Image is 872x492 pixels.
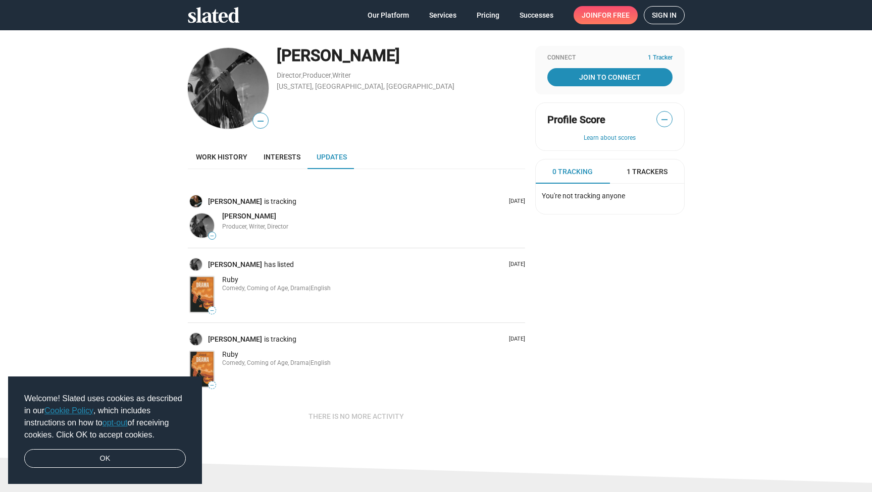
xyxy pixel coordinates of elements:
img: Ruby [190,351,214,387]
span: — [253,115,268,128]
a: Our Platform [360,6,417,24]
a: Work history [188,145,255,169]
span: is tracking [264,197,298,206]
span: — [209,382,216,388]
span: Pricing [477,6,499,24]
span: There is no more activity [309,407,404,425]
span: 1 Tracker [648,54,673,62]
span: , [301,73,302,79]
span: Services [429,6,456,24]
span: Join To Connect [549,68,671,86]
div: [PERSON_NAME] [277,45,525,67]
a: Joinfor free [574,6,638,24]
img: Max Bogen [190,333,202,345]
span: Producer, Writer, Director [222,223,288,230]
div: Connect [547,54,673,62]
a: [PERSON_NAME] [208,197,264,206]
p: [DATE] [505,198,525,205]
span: Sign in [652,7,677,24]
span: Ruby [222,276,238,284]
a: opt-out [102,418,128,427]
a: dismiss cookie message [24,449,186,468]
span: | [309,359,311,366]
span: English [311,285,331,292]
a: Pricing [469,6,507,24]
a: [US_STATE], [GEOGRAPHIC_DATA], [GEOGRAPHIC_DATA] [277,82,454,90]
span: English [311,359,331,366]
span: Ruby [222,350,238,358]
a: Cookie Policy [44,406,93,415]
span: Work history [196,153,247,161]
div: cookieconsent [8,376,202,484]
span: Successes [520,6,553,24]
p: [DATE] [505,261,525,268]
span: has listed [264,260,296,269]
span: Welcome! Slated uses cookies as described in our , which includes instructions on how to of recei... [24,393,186,441]
a: Successes [511,6,561,24]
span: 0 Tracking [552,167,593,177]
img: Mike Hall [190,195,202,207]
a: [PERSON_NAME] [208,260,264,269]
img: Max Bogen [190,258,202,270]
span: | [309,285,311,292]
span: for free [598,6,630,24]
a: Sign in [644,6,685,24]
span: Comedy, Coming of Age, Drama [222,285,309,292]
span: Comedy, Coming of Age, Drama [222,359,309,366]
a: Interests [255,145,309,169]
a: Services [421,6,465,24]
a: [PERSON_NAME] [208,335,264,344]
span: Interests [264,153,300,161]
span: Profile Score [547,113,605,127]
span: Updates [317,153,347,161]
a: Updates [309,145,355,169]
span: is tracking [264,335,298,344]
a: Director [277,71,301,79]
span: [PERSON_NAME] [222,212,276,220]
span: — [209,233,216,239]
img: Ruby [190,277,214,312]
span: — [209,308,216,313]
span: You're not tracking anyone [542,192,625,200]
span: Our Platform [368,6,409,24]
a: Join To Connect [547,68,673,86]
button: Learn about scores [547,134,673,142]
button: There is no more activity [300,407,412,425]
span: Join [582,6,630,24]
span: 1 Trackers [627,167,668,177]
span: , [331,73,332,79]
p: [DATE] [505,336,525,343]
img: Max Bogen [190,213,214,238]
a: Writer [332,71,351,79]
span: — [657,113,672,126]
img: Max Bogen [188,48,269,129]
a: [PERSON_NAME] [222,211,276,221]
a: Producer [302,71,331,79]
